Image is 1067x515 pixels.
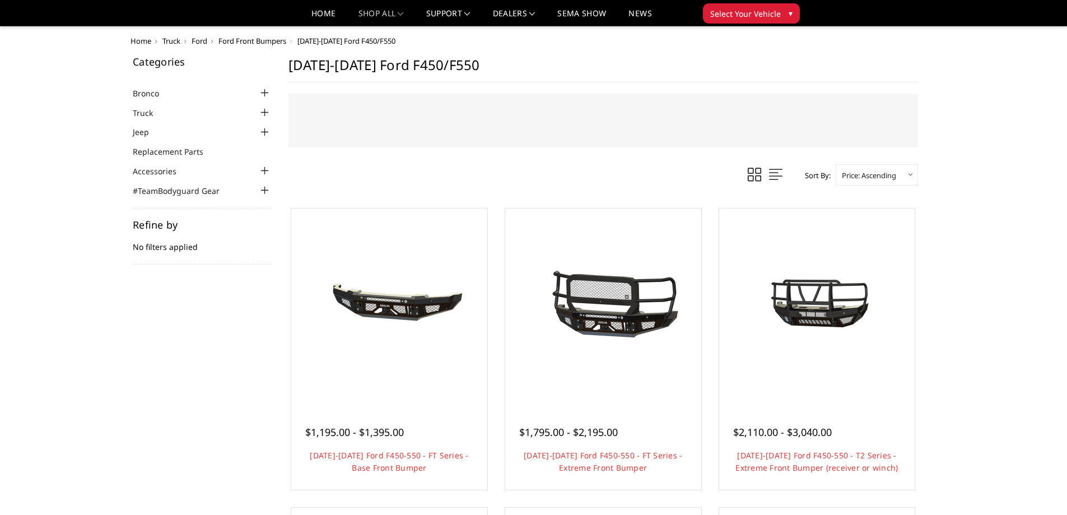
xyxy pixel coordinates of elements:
a: Home [311,10,336,26]
span: $2,110.00 - $3,040.00 [733,425,832,439]
a: [DATE]-[DATE] Ford F450-550 - FT Series - Extreme Front Bumper [524,450,682,473]
a: Dealers [493,10,535,26]
div: No filters applied [133,220,272,265]
label: Sort By: [799,167,831,184]
h5: Refine by [133,220,272,230]
span: $1,195.00 - $1,395.00 [305,425,404,439]
a: Ford [192,36,207,46]
a: Support [426,10,470,26]
span: [DATE]-[DATE] Ford F450/F550 [297,36,395,46]
img: 2023-2025 Ford F450-550 - T2 Series - Extreme Front Bumper (receiver or winch) [727,256,906,356]
a: 2023-2025 Ford F450-550 - FT Series - Extreme Front Bumper 2023-2025 Ford F450-550 - FT Series - ... [508,211,698,402]
a: Replacement Parts [133,146,217,157]
a: [DATE]-[DATE] Ford F450-550 - T2 Series - Extreme Front Bumper (receiver or winch) [735,450,898,473]
a: 2023-2025 Ford F450-550 - T2 Series - Extreme Front Bumper (receiver or winch) [722,211,912,402]
a: SEMA Show [557,10,606,26]
span: $1,795.00 - $2,195.00 [519,425,618,439]
a: Ford Front Bumpers [218,36,286,46]
a: Accessories [133,165,190,177]
a: Truck [133,107,167,119]
h5: Categories [133,57,272,67]
a: Truck [162,36,180,46]
span: Select Your Vehicle [710,8,781,20]
a: [DATE]-[DATE] Ford F450-550 - FT Series - Base Front Bumper [310,450,468,473]
a: Home [131,36,151,46]
a: 2023-2025 Ford F450-550 - FT Series - Base Front Bumper [294,211,484,402]
a: #TeamBodyguard Gear [133,185,234,197]
h1: [DATE]-[DATE] Ford F450/F550 [288,57,918,82]
button: Select Your Vehicle [703,3,800,24]
a: Bronco [133,87,173,99]
a: shop all [358,10,404,26]
span: ▾ [789,7,793,19]
img: 2023-2025 Ford F450-550 - FT Series - Base Front Bumper [300,265,479,349]
a: News [628,10,651,26]
a: Jeep [133,126,163,138]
